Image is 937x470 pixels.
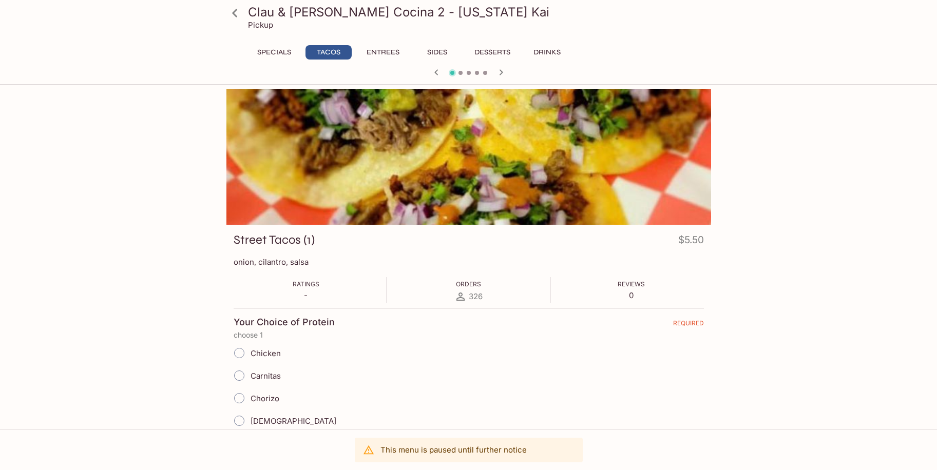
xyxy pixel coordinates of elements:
[524,45,570,60] button: Drinks
[234,232,315,248] h3: Street Tacos (1)
[469,291,483,301] span: 326
[248,4,707,20] h3: Clau & [PERSON_NAME] Cocina 2 - [US_STATE] Kai
[380,445,527,455] p: This menu is paused until further notice
[618,280,645,288] span: Reviews
[251,416,336,426] span: [DEMOGRAPHIC_DATA]
[469,45,516,60] button: Desserts
[251,348,281,358] span: Chicken
[414,45,461,60] button: Sides
[234,331,704,339] p: choose 1
[673,319,704,331] span: REQUIRED
[226,89,711,225] div: Street Tacos (1)
[678,232,704,252] h4: $5.50
[251,371,281,381] span: Carnitas
[248,20,273,30] p: Pickup
[234,257,704,267] p: onion, cilantro, salsa
[305,45,352,60] button: Tacos
[618,290,645,300] p: 0
[456,280,481,288] span: Orders
[360,45,406,60] button: Entrees
[251,394,279,403] span: Chorizo
[293,280,319,288] span: Ratings
[251,45,297,60] button: Specials
[293,290,319,300] p: -
[234,317,335,328] h4: Your Choice of Protein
